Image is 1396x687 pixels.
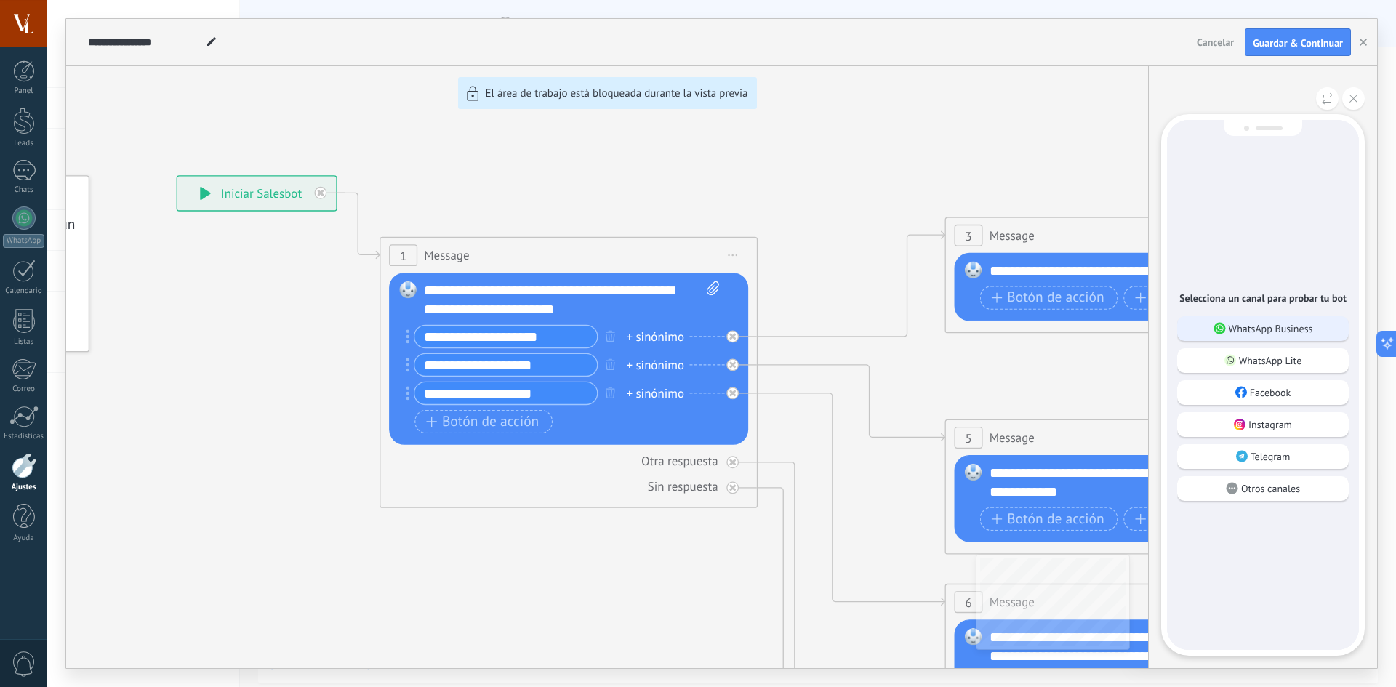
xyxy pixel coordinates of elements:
button: Guardar & Continuar [1245,28,1351,56]
p: Instagram [1248,418,1292,431]
div: Panel [3,87,45,96]
div: Ayuda [3,534,45,543]
p: Otros canales [1241,482,1300,495]
p: WhatsApp Lite [1239,354,1302,367]
div: Listas [3,337,45,347]
div: Leads [3,139,45,148]
p: Selecciona un canal para probar tu bot [1179,292,1347,305]
span: Guardar & Continuar [1253,38,1343,48]
div: Chats [3,185,45,195]
button: Cancelar [1191,31,1240,53]
div: WhatsApp [3,234,44,248]
div: Correo [3,385,45,394]
div: Estadísticas [3,432,45,441]
div: Calendario [3,286,45,296]
p: Telegram [1251,450,1291,463]
p: WhatsApp Business [1229,322,1313,335]
p: Facebook [1250,386,1291,399]
span: Cancelar [1197,36,1234,49]
div: Ajustes [3,483,45,492]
